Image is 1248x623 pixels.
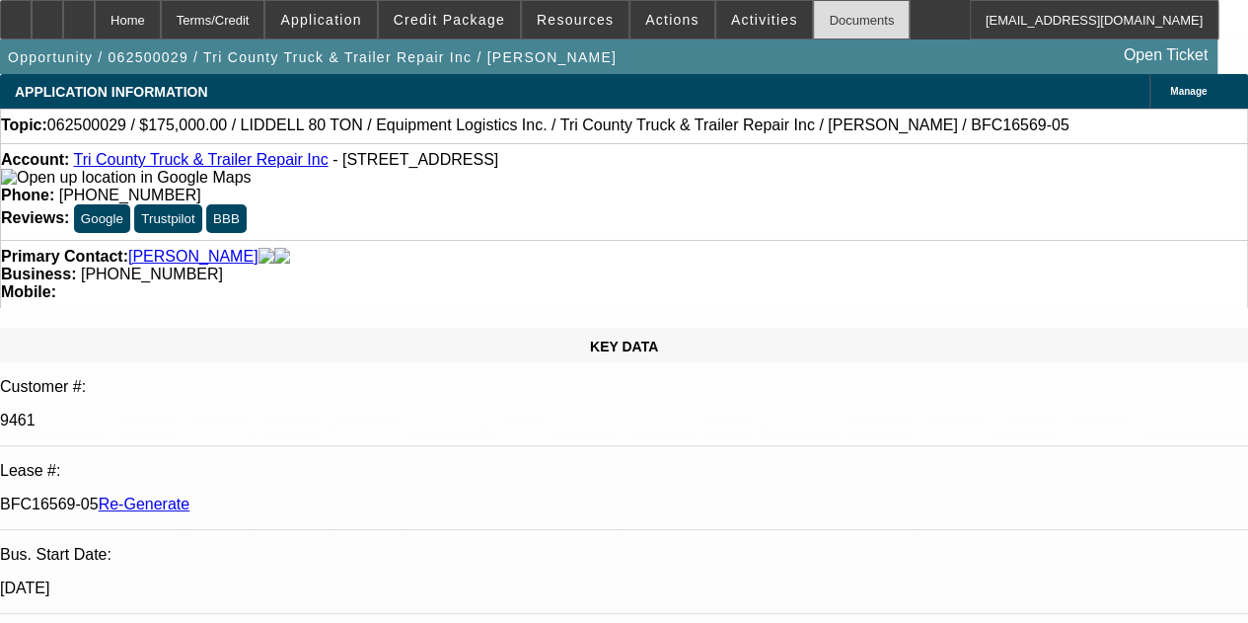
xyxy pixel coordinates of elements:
strong: Mobile: [1,283,56,300]
button: Credit Package [379,1,520,39]
span: [PHONE_NUMBER] [59,187,201,203]
span: - [STREET_ADDRESS] [332,151,498,168]
strong: Business: [1,266,76,282]
button: Trustpilot [134,204,201,233]
strong: Reviews: [1,209,69,226]
button: Actions [630,1,714,39]
button: Resources [522,1,628,39]
span: Credit Package [394,12,505,28]
span: APPLICATION INFORMATION [15,84,207,100]
strong: Phone: [1,187,54,203]
span: Activities [731,12,798,28]
a: View Google Maps [1,169,251,186]
span: 062500029 / $175,000.00 / LIDDELL 80 TON / Equipment Logistics Inc. / Tri County Truck & Trailer ... [47,117,1069,134]
button: BBB [206,204,247,233]
span: Resources [537,12,614,28]
span: Application [280,12,361,28]
span: Actions [645,12,699,28]
strong: Primary Contact: [1,248,128,266]
span: [PHONE_NUMBER] [81,266,223,282]
a: Tri County Truck & Trailer Repair Inc [73,151,328,168]
span: Manage [1170,86,1207,97]
button: Application [265,1,376,39]
a: Re-Generate [99,496,190,512]
span: Opportunity / 062500029 / Tri County Truck & Trailer Repair Inc / [PERSON_NAME] [8,49,617,65]
img: facebook-icon.png [258,248,274,266]
button: Activities [716,1,813,39]
img: linkedin-icon.png [274,248,290,266]
button: Google [74,204,130,233]
strong: Account: [1,151,69,168]
a: [PERSON_NAME] [128,248,258,266]
a: Open Ticket [1116,39,1215,72]
img: Open up location in Google Maps [1,169,251,187]
span: KEY DATA [590,339,658,354]
strong: Topic: [1,117,47,134]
